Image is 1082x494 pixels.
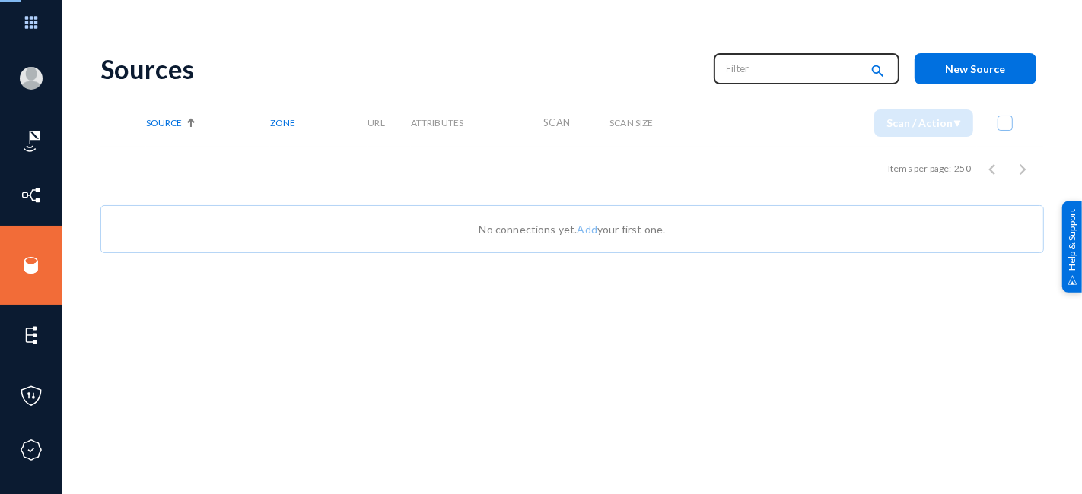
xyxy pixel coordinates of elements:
[20,439,43,461] img: icon-compliance.svg
[146,117,270,128] div: Source
[955,162,971,176] div: 250
[411,117,464,128] span: Attributes
[915,53,1036,84] button: New Source
[1007,154,1038,184] button: Next page
[977,154,1007,184] button: Previous page
[609,117,653,128] span: Scan Size
[869,62,887,82] mat-icon: search
[8,6,54,39] img: app launcher
[20,184,43,207] img: icon-inventory.svg
[146,117,182,128] span: Source
[270,117,368,128] div: Zone
[578,223,597,236] a: Add
[20,130,43,153] img: icon-risk-sonar.svg
[727,57,861,80] input: Filter
[270,117,295,128] span: Zone
[368,117,384,128] span: URL
[543,116,570,128] span: Scan
[1062,201,1082,293] div: Help & Support
[888,162,951,176] div: Items per page:
[20,67,43,90] img: blank-profile-picture.png
[479,223,666,236] span: No connections yet. your first one.
[20,254,43,277] img: icon-sources.svg
[100,53,699,84] div: Sources
[946,62,1006,75] span: New Source
[1068,275,1077,285] img: help_support.svg
[20,324,43,347] img: icon-elements.svg
[20,385,43,407] img: icon-policies.svg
